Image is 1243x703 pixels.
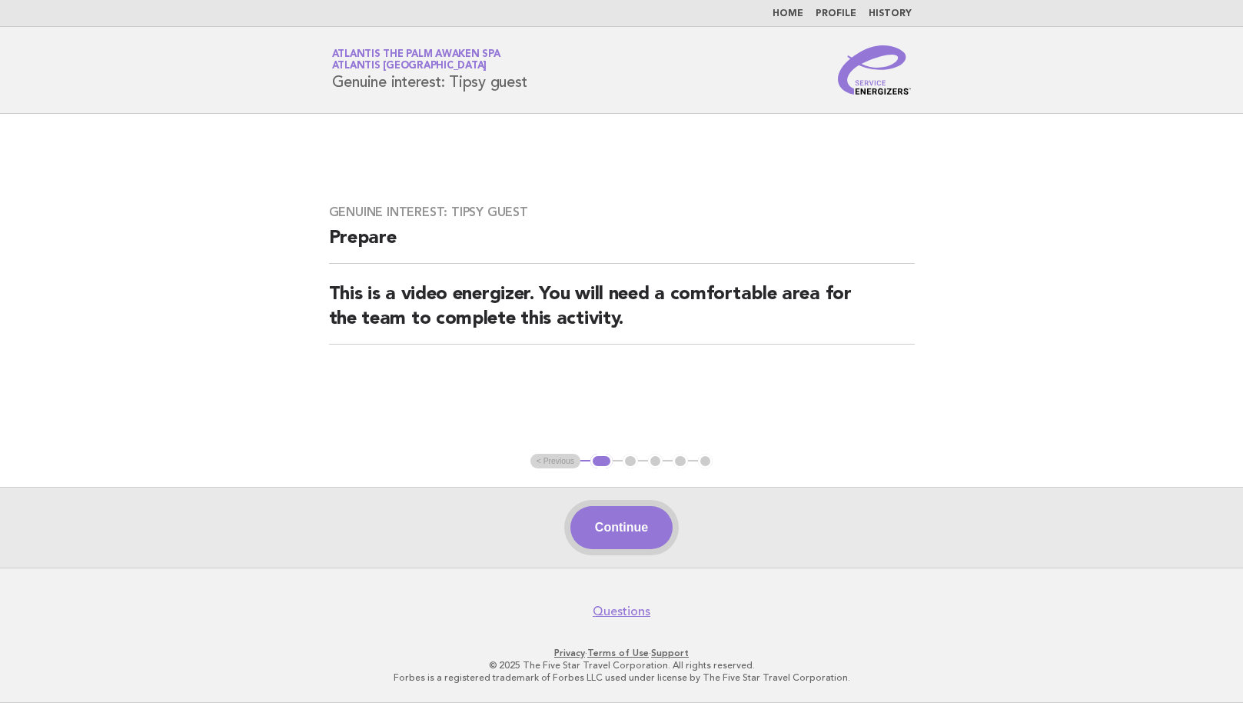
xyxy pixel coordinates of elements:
[554,648,585,658] a: Privacy
[816,9,856,18] a: Profile
[593,604,650,619] a: Questions
[587,648,649,658] a: Terms of Use
[329,205,915,220] h3: Genuine interest: Tipsy guest
[869,9,912,18] a: History
[332,50,527,90] h1: Genuine interest: Tipsy guest
[838,45,912,95] img: Service Energizers
[329,226,915,264] h2: Prepare
[329,282,915,345] h2: This is a video energizer. You will need a comfortable area for the team to complete this activity.
[151,671,1092,684] p: Forbes is a registered trademark of Forbes LLC used under license by The Five Star Travel Corpora...
[651,648,689,658] a: Support
[773,9,803,18] a: Home
[332,49,500,71] a: Atlantis The Palm Awaken SpaAtlantis [GEOGRAPHIC_DATA]
[570,506,673,549] button: Continue
[590,454,613,469] button: 1
[332,62,487,72] span: Atlantis [GEOGRAPHIC_DATA]
[151,659,1092,671] p: © 2025 The Five Star Travel Corporation. All rights reserved.
[151,647,1092,659] p: · ·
